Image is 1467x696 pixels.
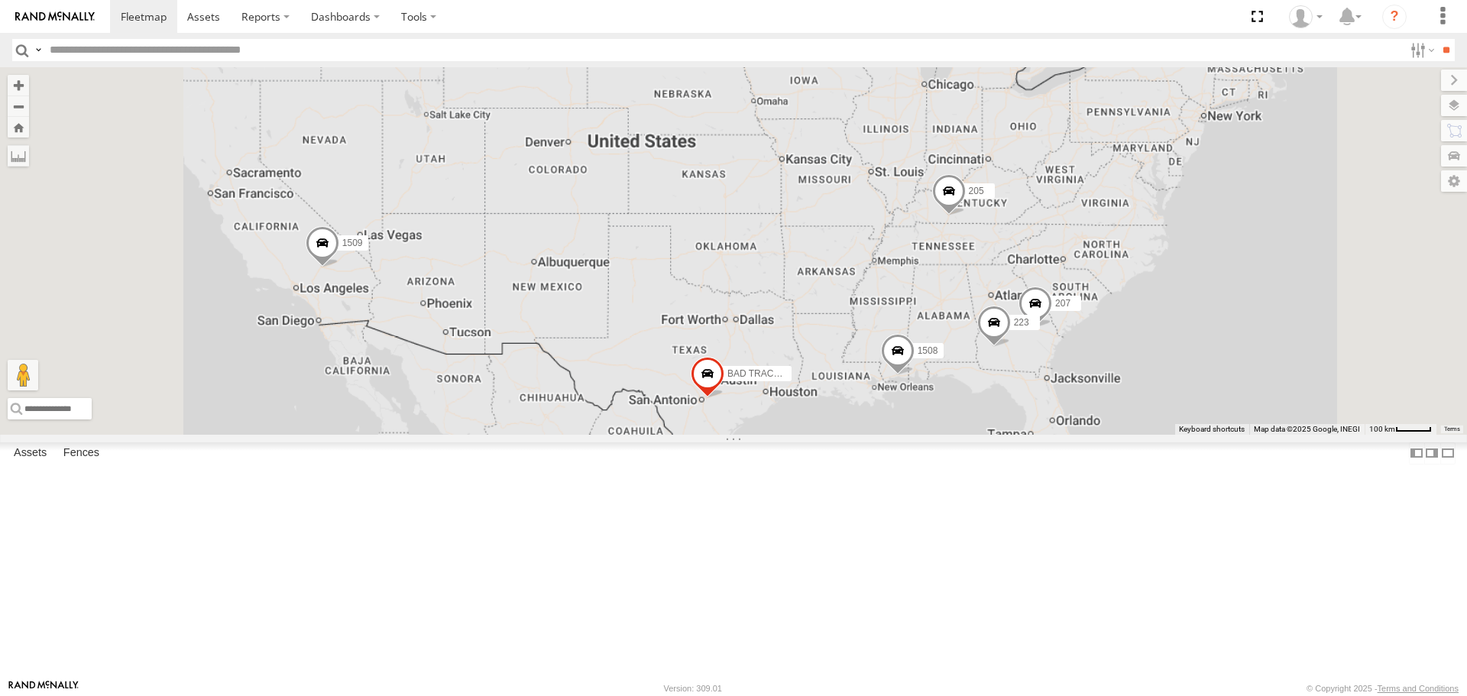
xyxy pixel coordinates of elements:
label: Search Filter Options [1404,39,1437,61]
button: Zoom Home [8,117,29,138]
span: 205 [969,186,984,197]
a: Terms (opens in new tab) [1444,426,1460,432]
span: 1509 [342,238,363,248]
label: Map Settings [1441,170,1467,192]
span: 207 [1055,298,1070,309]
button: Keyboard shortcuts [1179,424,1245,435]
label: Search Query [32,39,44,61]
span: 100 km [1369,425,1395,433]
a: Visit our Website [8,681,79,696]
label: Dock Summary Table to the Left [1409,442,1424,465]
div: Version: 309.01 [664,684,722,693]
label: Hide Summary Table [1440,442,1456,465]
i: ? [1382,5,1407,29]
img: rand-logo.svg [15,11,95,22]
label: Measure [8,145,29,167]
a: Terms and Conditions [1378,684,1459,693]
span: Map data ©2025 Google, INEGI [1254,425,1360,433]
span: BAD TRACKER [727,368,792,379]
div: EDWARD EDMONDSON [1284,5,1328,28]
label: Assets [6,443,54,465]
label: Fences [56,443,107,465]
span: 1508 [918,346,938,357]
button: Zoom out [8,95,29,117]
div: © Copyright 2025 - [1307,684,1459,693]
button: Drag Pegman onto the map to open Street View [8,360,38,390]
span: 223 [1014,318,1029,329]
button: Map Scale: 100 km per 44 pixels [1365,424,1436,435]
button: Zoom in [8,75,29,95]
label: Dock Summary Table to the Right [1424,442,1439,465]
